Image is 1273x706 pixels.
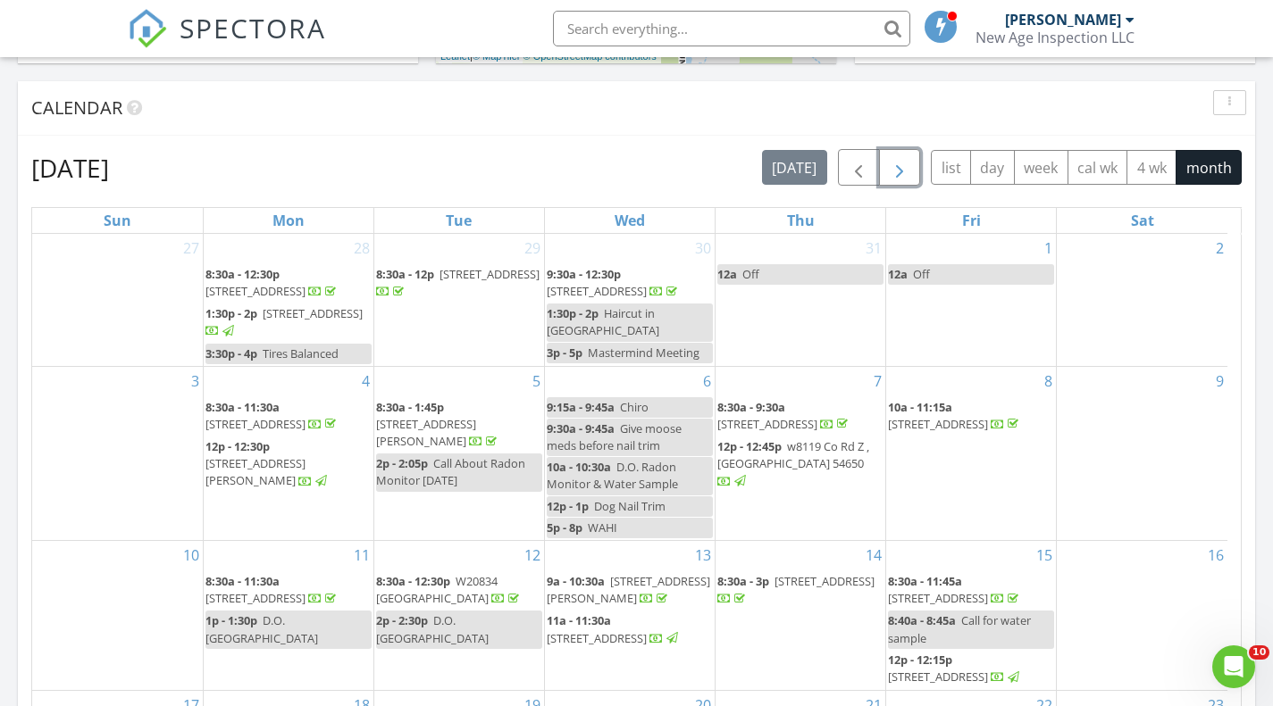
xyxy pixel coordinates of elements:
a: Leaflet [440,51,470,62]
td: Go to August 8, 2025 [886,366,1057,540]
a: 9a - 10:30a [STREET_ADDRESS][PERSON_NAME] [547,571,713,610]
a: 8:30a - 3p [STREET_ADDRESS] [717,571,884,610]
td: Go to August 10, 2025 [32,541,203,691]
a: Go to August 6, 2025 [699,367,715,395]
a: Thursday [783,208,818,233]
a: Go to August 15, 2025 [1033,541,1056,569]
span: 9:30a - 9:45a [547,420,615,436]
a: 8:30a - 11:30a [STREET_ADDRESS] [205,397,372,436]
a: 9:30a - 12:30p [STREET_ADDRESS] [547,266,681,299]
span: Chiro [620,399,649,415]
span: [STREET_ADDRESS][PERSON_NAME] [376,416,476,449]
a: Go to August 16, 2025 [1204,541,1227,569]
span: 9:15a - 9:45a [547,399,615,415]
a: © MapTiler [473,51,521,62]
button: 4 wk [1126,150,1177,185]
span: 8:30a - 3p [717,573,769,589]
a: Go to August 2, 2025 [1212,234,1227,262]
td: Go to August 9, 2025 [1057,366,1227,540]
span: 8:30a - 11:30a [205,573,280,589]
a: © OpenStreetMap contributors [523,51,657,62]
a: Go to August 11, 2025 [350,541,373,569]
span: 2p - 2:30p [376,612,428,628]
span: [STREET_ADDRESS][PERSON_NAME] [205,455,306,488]
td: Go to August 6, 2025 [544,366,715,540]
span: SPECTORA [180,9,326,46]
span: 10 [1249,645,1269,660]
span: 8:30a - 9:30a [717,399,785,415]
a: Go to July 28, 2025 [350,234,373,262]
span: [STREET_ADDRESS] [775,573,875,589]
span: [STREET_ADDRESS] [547,283,647,299]
span: Haircut in [GEOGRAPHIC_DATA] [547,305,659,338]
td: Go to August 11, 2025 [203,541,373,691]
span: 8:40a - 8:45a [888,612,956,628]
a: 8:30a - 9:30a [STREET_ADDRESS] [717,397,884,436]
a: 8:30a - 11:30a [STREET_ADDRESS] [205,573,339,606]
span: 8:30a - 11:45a [888,573,962,589]
span: 8:30a - 12:30p [205,266,280,282]
a: 8:30a - 12:30p [STREET_ADDRESS] [205,266,339,299]
input: Search everything... [553,11,910,46]
td: Go to July 29, 2025 [373,234,544,366]
span: 12p - 12:15p [888,652,952,668]
span: [STREET_ADDRESS] [205,590,306,606]
a: Wednesday [611,208,649,233]
a: 1:30p - 2p [STREET_ADDRESS] [205,305,363,338]
a: Saturday [1127,208,1158,233]
a: 8:30a - 11:30a [STREET_ADDRESS] [205,399,339,432]
a: 8:30a - 12:30p W20834 [GEOGRAPHIC_DATA] [376,573,523,606]
a: 8:30a - 11:30a [STREET_ADDRESS] [205,571,372,610]
span: 8:30a - 1:45p [376,399,444,415]
span: D.O. [GEOGRAPHIC_DATA] [205,612,318,645]
a: Go to August 12, 2025 [521,541,544,569]
td: Go to August 2, 2025 [1057,234,1227,366]
a: Go to July 31, 2025 [862,234,885,262]
a: 8:30a - 1:45p [STREET_ADDRESS][PERSON_NAME] [376,399,500,449]
span: Off [742,266,759,282]
a: 8:30a - 12:30p [STREET_ADDRESS] [205,264,372,303]
button: list [931,150,971,185]
a: 9:30a - 12:30p [STREET_ADDRESS] [547,264,713,303]
span: Call About Radon Monitor [DATE] [376,455,525,488]
span: Off [913,266,930,282]
span: Give moose meds before nail trim [547,420,682,453]
span: 8:30a - 11:30a [205,399,280,415]
td: Go to August 13, 2025 [544,541,715,691]
span: 12p - 12:30p [205,438,270,454]
a: Go to August 13, 2025 [691,541,715,569]
span: D.O. [GEOGRAPHIC_DATA] [376,612,489,645]
span: 1p - 1:30p [205,612,257,628]
span: Mastermind Meeting [588,345,699,361]
td: Go to August 1, 2025 [886,234,1057,366]
a: Go to August 10, 2025 [180,541,203,569]
a: 12p - 12:30p [STREET_ADDRESS][PERSON_NAME] [205,438,330,488]
a: Friday [959,208,984,233]
a: 12p - 12:30p [STREET_ADDRESS][PERSON_NAME] [205,436,372,493]
a: 8:30a - 11:45a [STREET_ADDRESS] [888,571,1054,610]
button: month [1176,150,1242,185]
span: 10a - 11:15a [888,399,952,415]
a: Sunday [100,208,135,233]
a: Go to August 3, 2025 [188,367,203,395]
a: 8:30a - 12:30p W20834 [GEOGRAPHIC_DATA] [376,571,542,610]
a: 12p - 12:15p [STREET_ADDRESS] [888,650,1054,688]
td: Go to July 30, 2025 [544,234,715,366]
td: Go to August 16, 2025 [1057,541,1227,691]
a: 8:30a - 12p [STREET_ADDRESS] [376,264,542,303]
a: 10a - 11:15a [STREET_ADDRESS] [888,399,1022,432]
a: 8:30a - 9:30a [STREET_ADDRESS] [717,399,851,432]
span: 5p - 8p [547,519,582,536]
span: 9:30a - 12:30p [547,266,621,282]
td: Go to August 14, 2025 [716,541,886,691]
a: 10a - 11:15a [STREET_ADDRESS] [888,397,1054,436]
span: 12a [888,266,908,282]
div: [PERSON_NAME] [1005,11,1121,29]
span: D.O. Radon Monitor & Water Sample [547,459,678,492]
span: [STREET_ADDRESS] [888,590,988,606]
span: [STREET_ADDRESS] [440,266,540,282]
span: 1:30p - 2p [547,305,599,321]
td: Go to August 7, 2025 [716,366,886,540]
a: Go to August 4, 2025 [358,367,373,395]
iframe: Intercom live chat [1212,645,1255,688]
